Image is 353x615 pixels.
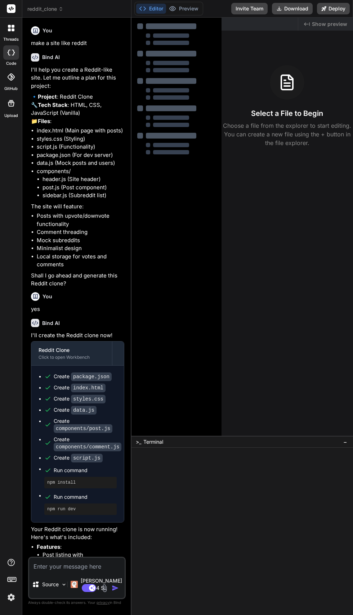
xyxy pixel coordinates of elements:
span: Run command [54,467,117,474]
p: Your Reddit clone is now running! Here's what's included: [31,525,124,542]
img: Pick Models [61,582,67,588]
img: Claude 4 Sonnet [71,581,78,588]
p: Shall I go ahead and generate this Reddit clone? [31,272,124,288]
span: Show preview [312,21,347,28]
div: Create [54,454,103,462]
h6: You [43,27,52,34]
h6: Bind AI [42,320,60,327]
label: code [6,60,16,67]
pre: npm run dev [47,506,114,512]
button: Download [272,3,313,14]
p: Choose a file from the explorer to start editing. You can create a new file using the + button in... [222,121,353,147]
div: Reddit Clone [39,347,105,354]
li: Local storage for votes and comments [37,253,124,269]
li: package.json (For dev server) [37,151,124,159]
p: 🔹 : Reddit Clone 🔧 : HTML, CSS, JavaScript (Vanilla) 📁 : [31,93,124,125]
code: styles.css [71,395,106,403]
strong: Features [37,543,60,550]
li: post.js (Post component) [43,184,124,192]
span: Terminal [143,438,163,446]
label: Upload [4,113,18,119]
code: components/post.js [54,424,112,433]
div: Click to open Workbench [39,354,105,360]
code: package.json [71,372,112,381]
button: Preview [166,4,201,14]
code: script.js [71,454,103,462]
div: Create [54,373,112,380]
p: yes [31,305,124,313]
button: − [342,436,349,448]
div: Create [54,384,106,392]
div: Create [54,436,121,451]
p: make a site like reddit [31,39,124,48]
code: components/comment.js [54,443,121,451]
label: threads [3,36,19,42]
div: Create [54,395,106,403]
p: I'll create the Reddit clone now! [31,331,124,340]
button: Editor [136,4,166,14]
img: attachment [100,584,109,592]
span: Run command [54,493,117,501]
li: data.js (Mock posts and users) [37,159,124,167]
img: icon [112,584,119,592]
p: : [37,543,124,551]
button: Invite Team [231,3,268,14]
p: I'll help you create a Reddit-like site. Let me outline a plan for this project: [31,66,124,90]
div: Create [54,417,117,432]
span: reddit_clone [27,5,63,13]
li: index.html (Main page with posts) [37,127,124,135]
h6: Bind AI [42,54,60,61]
p: [PERSON_NAME] 4 S.. [81,577,122,592]
li: Minimalist design [37,244,124,253]
li: sidebar.js (Subreddit list) [43,191,124,200]
div: Create [54,406,97,414]
code: data.js [71,406,97,415]
p: The site will feature: [31,203,124,211]
img: settings [5,591,17,603]
label: GitHub [4,86,18,92]
strong: Tech Stack [38,101,68,108]
li: Posts with upvote/downvote functionality [37,212,124,228]
li: styles.css (Styling) [37,135,124,143]
span: − [343,438,347,446]
strong: Files [38,118,50,125]
button: Deploy [317,3,350,14]
button: Reddit CloneClick to open Workbench [31,342,112,365]
pre: npm install [47,480,114,485]
strong: Project [38,93,57,100]
li: header.js (Site header) [43,175,124,184]
span: >_ [136,438,141,446]
li: components/ [37,167,124,200]
span: privacy [97,600,110,605]
li: script.js (Functionality) [37,143,124,151]
h6: You [43,293,52,300]
li: Comment threading [37,228,124,236]
p: Source [42,581,59,588]
li: Mock subreddits [37,236,124,245]
p: Always double-check its answers. Your in Bind [28,599,126,606]
li: Post listing with upvote/downvote functionality [43,551,124,567]
h3: Select a File to Begin [251,108,323,118]
code: index.html [71,384,106,392]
